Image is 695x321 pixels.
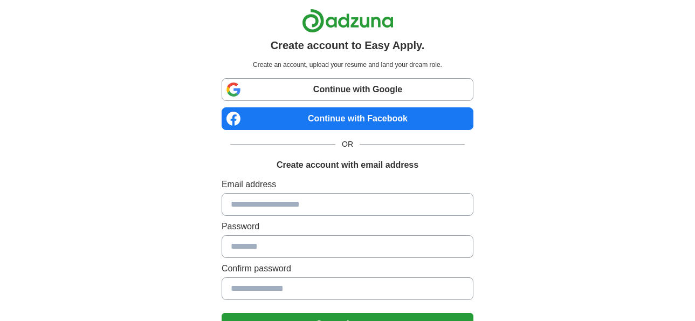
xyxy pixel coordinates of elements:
span: OR [335,139,360,150]
p: Create an account, upload your resume and land your dream role. [224,60,471,70]
label: Password [222,220,473,233]
img: Adzuna logo [302,9,394,33]
label: Email address [222,178,473,191]
a: Continue with Google [222,78,473,101]
label: Confirm password [222,262,473,275]
h1: Create account to Easy Apply. [271,37,425,53]
a: Continue with Facebook [222,107,473,130]
h1: Create account with email address [277,159,418,172]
